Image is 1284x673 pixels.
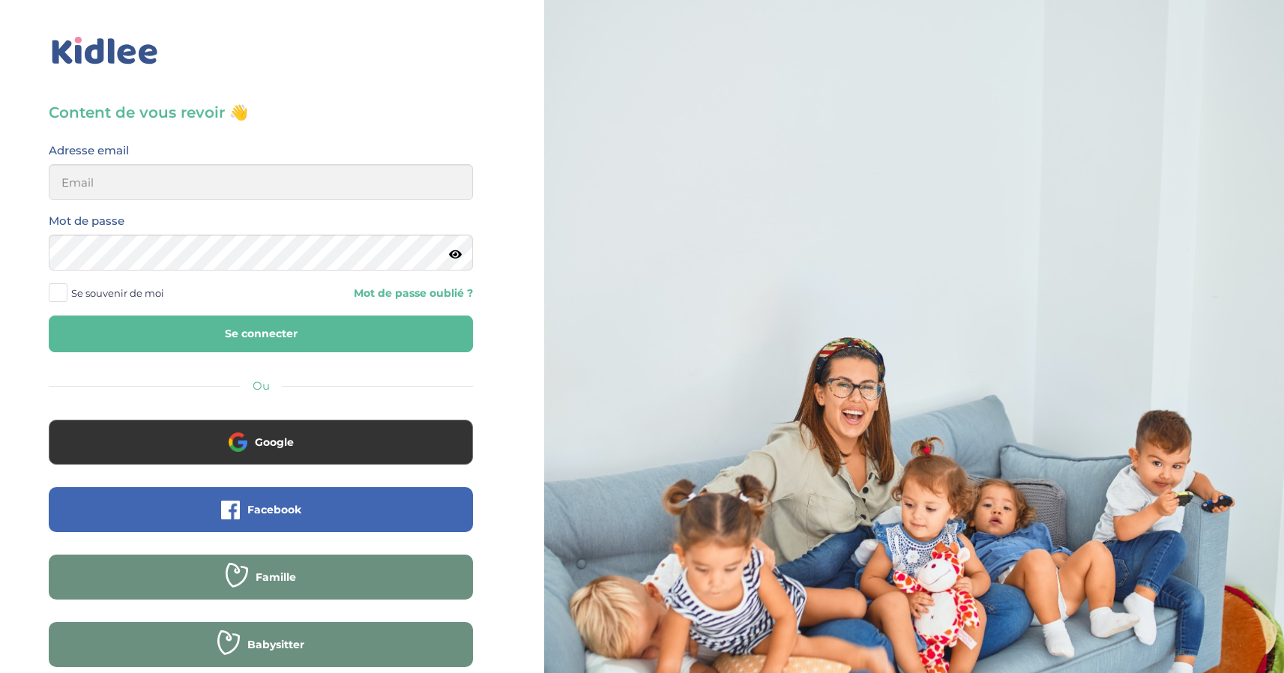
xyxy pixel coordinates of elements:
[49,622,473,667] button: Babysitter
[49,513,473,527] a: Facebook
[49,164,473,200] input: Email
[49,102,473,123] h3: Content de vous revoir 👋
[49,420,473,465] button: Google
[229,432,247,451] img: google.png
[71,283,164,303] span: Se souvenir de moi
[221,501,240,519] img: facebook.png
[256,570,296,585] span: Famille
[255,435,294,450] span: Google
[247,502,301,517] span: Facebook
[49,141,129,160] label: Adresse email
[49,445,473,459] a: Google
[247,637,304,652] span: Babysitter
[49,580,473,594] a: Famille
[49,648,473,662] a: Babysitter
[49,211,124,231] label: Mot de passe
[49,555,473,600] button: Famille
[253,378,270,393] span: Ou
[49,487,473,532] button: Facebook
[272,286,473,301] a: Mot de passe oublié ?
[49,316,473,352] button: Se connecter
[49,34,161,68] img: logo_kidlee_bleu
